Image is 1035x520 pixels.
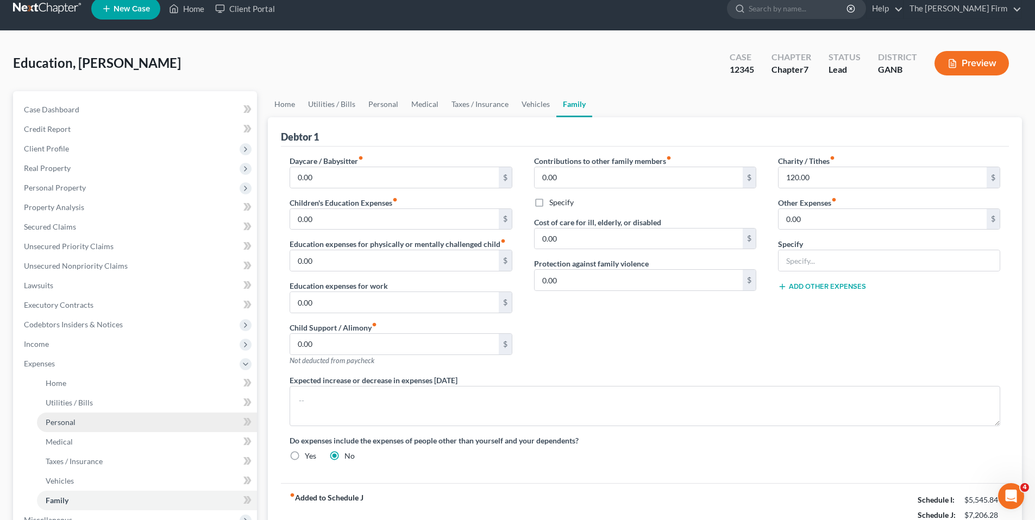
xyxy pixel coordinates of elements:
a: Unsecured Priority Claims [15,237,257,256]
span: Family [46,496,68,505]
span: Taxes / Insurance [46,456,103,466]
span: Medical [46,437,73,446]
div: $ [499,250,512,271]
label: Child Support / Alimony [290,322,377,333]
a: Medical [37,432,257,452]
input: -- [290,292,498,313]
span: Case Dashboard [24,105,79,114]
a: Executory Contracts [15,295,257,315]
span: Unsecured Nonpriority Claims [24,261,128,270]
span: Executory Contracts [24,300,93,309]
label: Children's Education Expenses [290,197,398,208]
span: New Case [114,5,150,13]
a: Vehicles [515,91,556,117]
label: Contributions to other family members [534,155,672,167]
button: Preview [934,51,1009,75]
a: Property Analysis [15,198,257,217]
i: fiber_manual_record [666,155,672,161]
a: Lawsuits [15,276,257,295]
input: -- [290,334,498,354]
i: fiber_manual_record [372,322,377,327]
a: Taxes / Insurance [445,91,515,117]
label: Yes [305,451,316,461]
div: District [878,51,917,64]
span: Secured Claims [24,222,76,231]
div: 12345 [730,64,754,76]
label: Daycare / Babysitter [290,155,363,167]
a: Unsecured Nonpriority Claims [15,256,257,276]
a: Home [37,373,257,393]
div: Chapter [771,51,811,64]
span: 4 [1020,483,1029,492]
span: Credit Report [24,124,71,134]
div: Case [730,51,754,64]
span: Lawsuits [24,281,53,290]
input: -- [779,167,987,188]
label: Education expenses for work [290,280,388,291]
div: Lead [829,64,861,76]
span: Not deducted from paycheck [290,356,374,365]
span: Utilities / Bills [46,398,93,407]
a: Family [37,491,257,510]
input: -- [290,167,498,188]
a: Medical [405,91,445,117]
div: Debtor 1 [281,130,319,143]
i: fiber_manual_record [500,238,506,244]
i: fiber_manual_record [392,197,398,202]
div: $ [499,292,512,313]
a: Home [268,91,302,117]
div: $ [987,209,1000,230]
span: Home [46,378,66,388]
div: $5,545.84 [964,494,1000,505]
div: $ [743,167,756,188]
div: Chapter [771,64,811,76]
div: $ [743,270,756,290]
div: $ [499,334,512,354]
span: Personal Property [24,183,86,192]
div: Status [829,51,861,64]
span: Expenses [24,359,55,368]
a: Personal [362,91,405,117]
span: Education, [PERSON_NAME] [13,55,181,71]
input: -- [290,250,498,271]
span: Personal [46,417,76,427]
span: Vehicles [46,476,74,485]
input: -- [535,229,743,249]
i: fiber_manual_record [830,155,835,161]
span: Unsecured Priority Claims [24,242,114,251]
div: $ [499,209,512,230]
i: fiber_manual_record [290,492,295,498]
label: Do expenses include the expenses of people other than yourself and your dependents? [290,435,1000,446]
iframe: Intercom live chat [998,483,1024,509]
label: Education expenses for physically or mentally challenged child [290,238,506,250]
button: Add Other Expenses [778,282,866,291]
label: Charity / Tithes [778,155,835,167]
strong: Schedule I: [918,495,955,504]
input: -- [535,167,743,188]
label: Other Expenses [778,197,837,208]
div: GANB [878,64,917,76]
span: Client Profile [24,144,69,153]
input: -- [290,209,498,230]
input: -- [779,209,987,230]
a: Utilities / Bills [37,393,257,413]
span: Real Property [24,163,71,173]
input: Specify... [779,250,1000,271]
div: $ [987,167,1000,188]
i: fiber_manual_record [358,155,363,161]
input: -- [535,270,743,290]
a: Secured Claims [15,217,257,237]
label: Specify [549,197,574,208]
a: Taxes / Insurance [37,452,257,471]
i: fiber_manual_record [831,197,837,202]
label: Protection against family violence [534,258,649,269]
label: Specify [778,238,803,250]
span: Property Analysis [24,202,84,212]
a: Credit Report [15,119,257,139]
strong: Schedule J: [918,510,956,519]
a: Vehicles [37,471,257,491]
label: Expected increase or decrease in expenses [DATE] [290,375,457,386]
div: $ [499,167,512,188]
label: No [344,451,355,461]
a: Case Dashboard [15,100,257,119]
